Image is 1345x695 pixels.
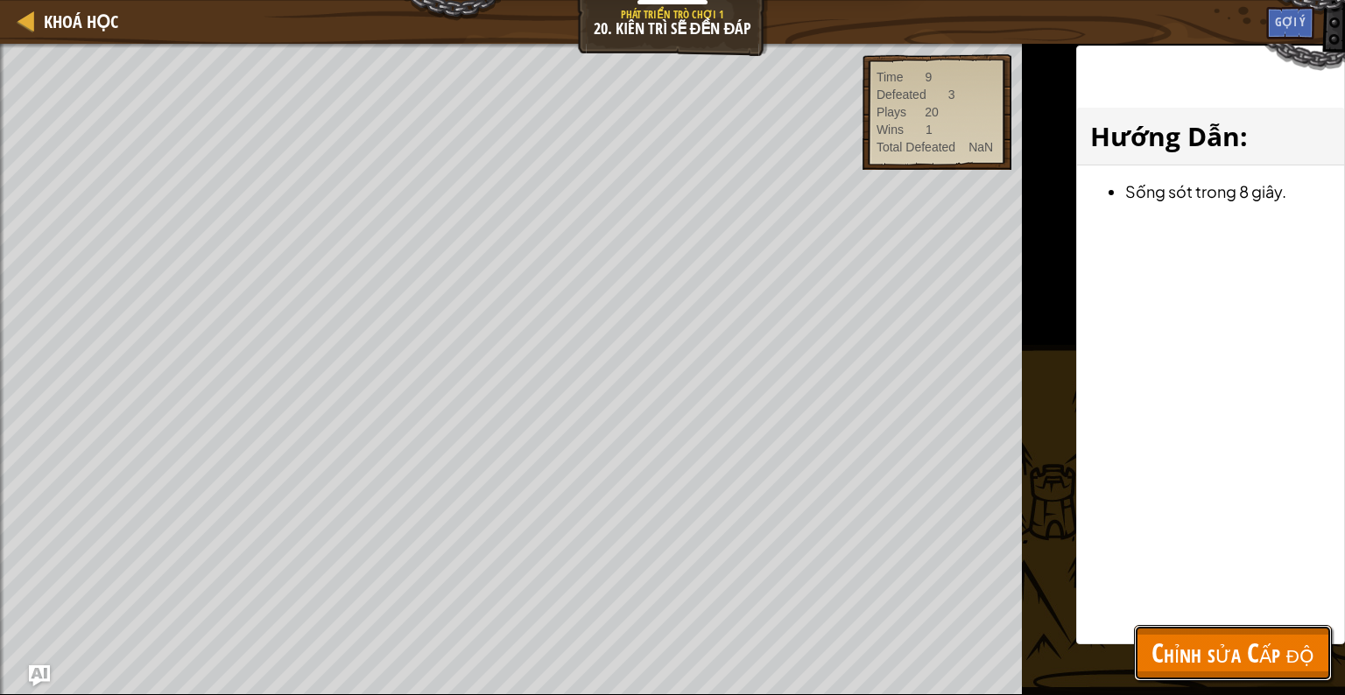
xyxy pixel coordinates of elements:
[29,665,50,686] button: Ask AI
[35,10,118,33] a: Khoá học
[1090,116,1331,156] h3: :
[1151,635,1314,670] span: Chỉnh sửa Cấp độ
[877,103,906,121] div: Plays
[877,68,904,86] div: Time
[877,86,926,103] div: Defeated
[44,10,118,33] span: Khoá học
[968,138,993,156] div: NaN
[877,121,904,138] div: Wins
[926,121,933,138] div: 1
[1134,625,1332,681] button: Chỉnh sửa Cấp độ
[1090,118,1240,154] span: Hướng Dẫn
[948,86,955,103] div: 3
[1125,179,1331,204] li: Sống sót trong 8 giây.
[925,103,939,121] div: 20
[1275,13,1306,30] span: Gợi ý
[926,68,933,86] div: 9
[877,138,955,156] div: Total Defeated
